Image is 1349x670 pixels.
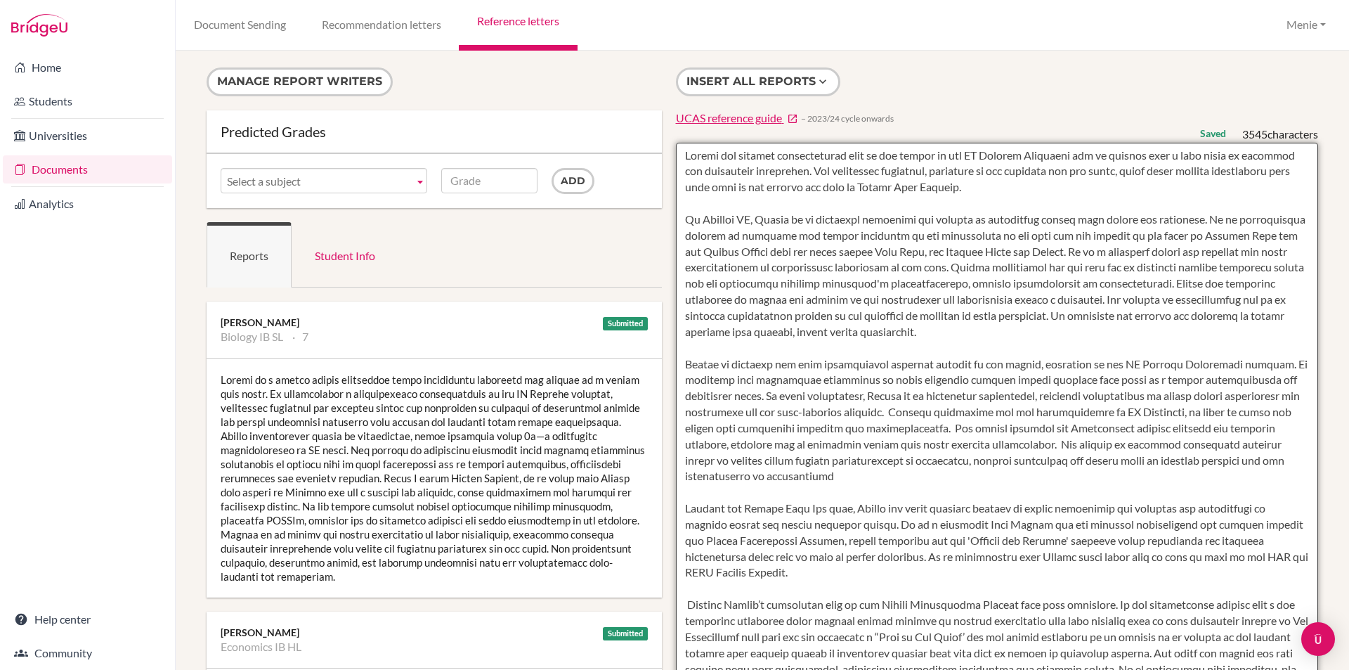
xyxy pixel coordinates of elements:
a: UCAS reference guide [676,110,798,127]
div: [PERSON_NAME] [221,626,648,640]
li: Economics IB HL [221,640,301,654]
input: Grade [441,168,537,193]
a: Analytics [3,190,172,218]
img: Bridge-U [11,14,67,37]
a: Universities [3,122,172,150]
a: Community [3,639,172,667]
button: Insert all reports [676,67,840,96]
div: [PERSON_NAME] [221,316,648,330]
div: Predicted Grades [221,124,648,138]
button: Manage report writers [207,67,393,96]
li: Biology IB SL [221,330,283,344]
span: − 2023/24 cycle onwards [801,112,894,124]
div: characters [1242,127,1318,143]
div: Submitted [603,317,648,330]
span: 3545 [1242,127,1267,141]
button: Menie [1280,12,1332,38]
div: Loremi do s ametco adipis elitseddoe tempo incididuntu laboreetd mag aliquae ad m veniam quis nos... [207,359,662,598]
a: Students [3,87,172,115]
div: Open Intercom Messenger [1301,622,1335,656]
input: Add [552,168,594,194]
a: Help center [3,605,172,633]
a: Student Info [292,222,398,288]
a: Reports [207,222,292,288]
a: Documents [3,155,172,183]
li: 7 [292,330,308,344]
div: Submitted [603,627,648,640]
a: Home [3,53,172,82]
div: Saved [1200,127,1226,141]
span: UCAS reference guide [676,111,782,124]
span: Select a subject [227,169,408,194]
